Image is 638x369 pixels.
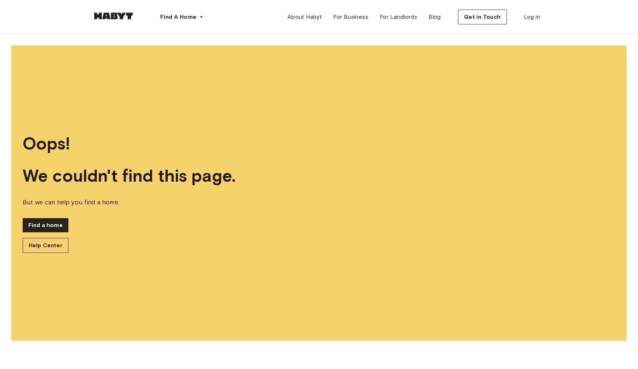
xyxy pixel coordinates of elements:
span: But we can help you find a home. [23,198,615,207]
a: Find a home [23,218,68,232]
span: Blog [429,13,441,21]
img: Habyt [92,12,135,19]
a: For Landlords [374,10,423,24]
a: For Business [328,10,374,24]
button: Get in Touch [458,10,507,24]
span: We couldn't find this page. [23,165,615,186]
span: Find A Home [160,13,196,21]
span: Oops! [23,133,615,154]
span: Log in [524,13,540,21]
span: Get in Touch [464,13,501,21]
a: About Habyt [282,10,328,24]
a: Help Center [23,238,68,253]
span: For Landlords [380,13,417,21]
button: Find A Home [155,10,209,24]
a: Blog [423,10,447,24]
span: About Habyt [287,13,322,21]
span: For Business [333,13,368,21]
a: Log in [518,10,546,24]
